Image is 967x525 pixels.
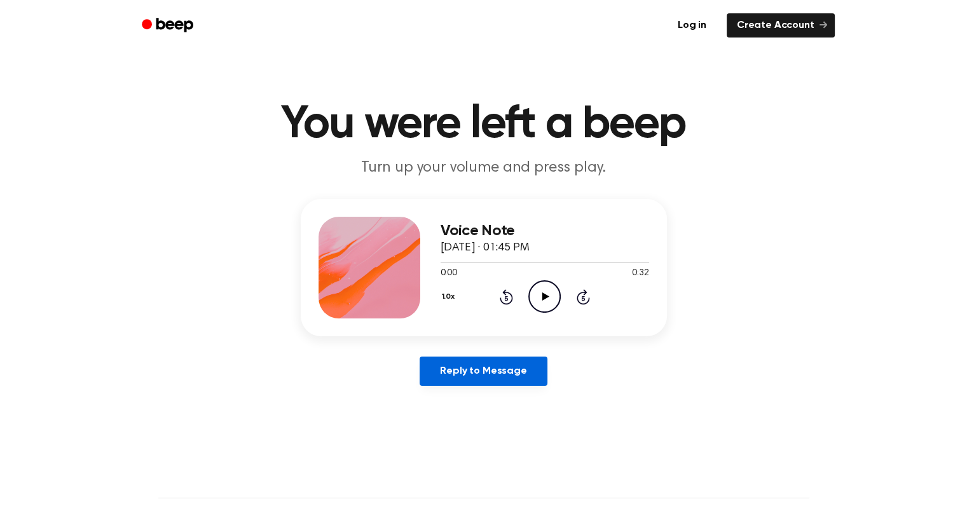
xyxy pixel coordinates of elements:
a: Reply to Message [420,357,547,386]
span: 0:32 [632,267,648,280]
span: [DATE] · 01:45 PM [441,242,530,254]
h3: Voice Note [441,222,649,240]
p: Turn up your volume and press play. [240,158,728,179]
h1: You were left a beep [158,102,809,147]
button: 1.0x [441,286,460,308]
a: Beep [133,13,205,38]
a: Log in [665,11,719,40]
a: Create Account [727,13,835,37]
span: 0:00 [441,267,457,280]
